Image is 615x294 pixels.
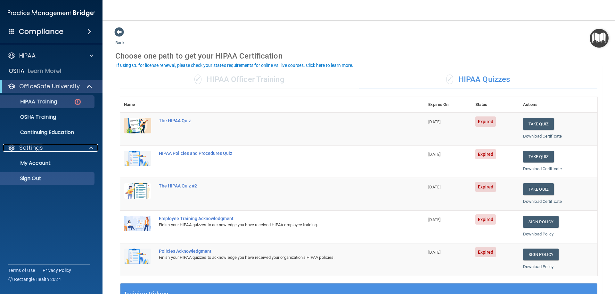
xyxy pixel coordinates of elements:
[523,183,554,195] button: Take Quiz
[19,83,80,90] p: OfficeSafe University
[19,144,43,152] p: Settings
[446,75,453,84] span: ✓
[4,114,56,120] p: OSHA Training
[159,249,392,254] div: Policies Acknowledgment
[74,98,82,106] img: danger-circle.6113f641.png
[523,151,554,163] button: Take Quiz
[523,118,554,130] button: Take Quiz
[475,214,496,225] span: Expired
[120,70,359,89] div: HIPAA Officer Training
[43,267,71,274] a: Privacy Policy
[159,183,392,188] div: The HIPAA Quiz #2
[8,144,93,152] a: Settings
[424,97,471,113] th: Expires On
[8,7,95,20] img: PMB logo
[523,216,559,228] a: Sign Policy
[9,67,25,75] p: OSHA
[4,129,92,136] p: Continuing Education
[115,47,602,65] div: Choose one path to get your HIPAA Certification
[159,254,392,261] div: Finish your HIPAA quizzes to acknowledge you have received your organization’s HIPAA policies.
[115,62,354,68] button: If using CE for license renewal, please check your state's requirements for online vs. live cours...
[116,63,353,68] div: If using CE for license renewal, please check your state's requirements for online vs. live cours...
[475,247,496,257] span: Expired
[8,267,35,274] a: Terms of Use
[19,27,63,36] h4: Compliance
[19,52,36,60] p: HIPAA
[428,250,440,255] span: [DATE]
[4,175,92,182] p: Sign Out
[471,97,519,113] th: Status
[4,99,57,105] p: HIPAA Training
[428,119,440,124] span: [DATE]
[519,97,597,113] th: Actions
[28,67,62,75] p: Learn More!
[159,151,392,156] div: HIPAA Policies and Procedures Quiz
[523,264,554,269] a: Download Policy
[8,276,61,282] span: Ⓒ Rectangle Health 2024
[428,217,440,222] span: [DATE]
[428,152,440,157] span: [DATE]
[523,199,562,204] a: Download Certificate
[590,29,609,48] button: Open Resource Center
[475,182,496,192] span: Expired
[523,232,554,236] a: Download Policy
[359,70,597,89] div: HIPAA Quizzes
[194,75,201,84] span: ✓
[8,83,93,90] a: OfficeSafe University
[475,149,496,159] span: Expired
[523,249,559,260] a: Sign Policy
[428,185,440,189] span: [DATE]
[115,33,125,45] a: Back
[159,118,392,123] div: The HIPAA Quiz
[120,97,155,113] th: Name
[523,166,562,171] a: Download Certificate
[159,221,392,229] div: Finish your HIPAA quizzes to acknowledge you have received HIPAA employee training.
[475,116,496,127] span: Expired
[159,216,392,221] div: Employee Training Acknowledgment
[4,160,92,166] p: My Account
[523,134,562,139] a: Download Certificate
[8,52,93,60] a: HIPAA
